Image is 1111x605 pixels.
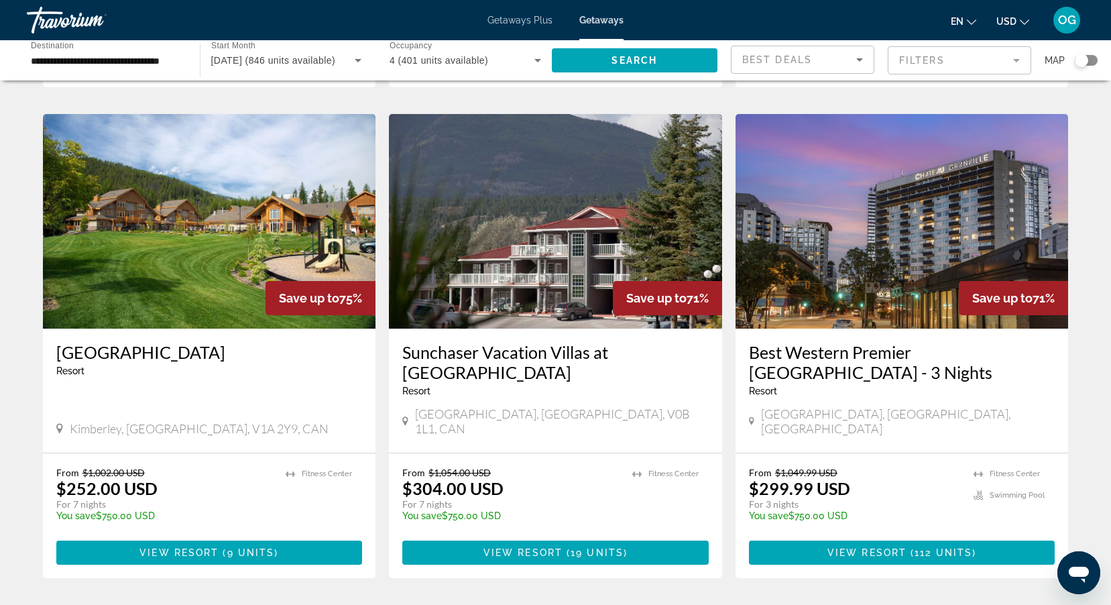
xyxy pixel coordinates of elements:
[219,547,278,558] span: ( )
[402,386,430,396] span: Resort
[611,55,657,66] span: Search
[907,547,976,558] span: ( )
[390,42,432,50] span: Occupancy
[1049,6,1084,34] button: User Menu
[31,41,74,50] span: Destination
[266,281,375,315] div: 75%
[70,421,329,436] span: Kimberley, [GEOGRAPHIC_DATA], V1A 2Y9, CAN
[56,510,273,521] p: $750.00 USD
[959,281,1068,315] div: 71%
[613,281,722,315] div: 71%
[648,470,699,478] span: Fitness Center
[139,547,219,558] span: View Resort
[402,541,709,565] button: View Resort(19 units)
[749,478,850,498] p: $299.99 USD
[56,541,363,565] button: View Resort(9 units)
[996,11,1029,31] button: Change currency
[749,386,777,396] span: Resort
[827,547,907,558] span: View Resort
[579,15,624,25] a: Getaways
[279,291,339,305] span: Save up to
[1058,13,1076,27] span: OG
[402,342,709,382] a: Sunchaser Vacation Villas at [GEOGRAPHIC_DATA]
[402,510,442,521] span: You save
[390,55,488,66] span: 4 (401 units available)
[552,48,718,72] button: Search
[302,470,352,478] span: Fitness Center
[915,547,972,558] span: 112 units
[56,467,79,478] span: From
[749,467,772,478] span: From
[888,46,1031,75] button: Filter
[389,114,722,329] img: ii_fmr1.jpg
[571,547,624,558] span: 19 units
[487,15,552,25] a: Getaways Plus
[227,547,275,558] span: 9 units
[742,52,863,68] mat-select: Sort by
[990,470,1040,478] span: Fitness Center
[483,547,563,558] span: View Resort
[56,510,96,521] span: You save
[402,510,619,521] p: $750.00 USD
[56,366,84,376] span: Resort
[211,55,336,66] span: [DATE] (846 units available)
[749,498,961,510] p: For 3 nights
[749,510,961,521] p: $750.00 USD
[56,478,158,498] p: $252.00 USD
[43,114,376,329] img: ii_nsl1.jpg
[428,467,491,478] span: $1,054.00 USD
[1057,551,1100,594] iframe: Button to launch messaging window
[761,406,1055,436] span: [GEOGRAPHIC_DATA], [GEOGRAPHIC_DATA], [GEOGRAPHIC_DATA]
[951,11,976,31] button: Change language
[775,467,837,478] span: $1,049.99 USD
[749,541,1055,565] button: View Resort(112 units)
[742,54,812,65] span: Best Deals
[1045,51,1065,70] span: Map
[402,467,425,478] span: From
[749,510,788,521] span: You save
[82,467,145,478] span: $1,002.00 USD
[211,42,255,50] span: Start Month
[951,16,963,27] span: en
[996,16,1016,27] span: USD
[415,406,709,436] span: [GEOGRAPHIC_DATA], [GEOGRAPHIC_DATA], V0B 1L1, CAN
[749,342,1055,382] a: Best Western Premier [GEOGRAPHIC_DATA] - 3 Nights
[563,547,628,558] span: ( )
[27,3,161,38] a: Travorium
[990,491,1045,500] span: Swimming Pool
[626,291,687,305] span: Save up to
[736,114,1069,329] img: RN65E01X.jpg
[402,498,619,510] p: For 7 nights
[56,342,363,362] a: [GEOGRAPHIC_DATA]
[972,291,1033,305] span: Save up to
[402,478,504,498] p: $304.00 USD
[56,498,273,510] p: For 7 nights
